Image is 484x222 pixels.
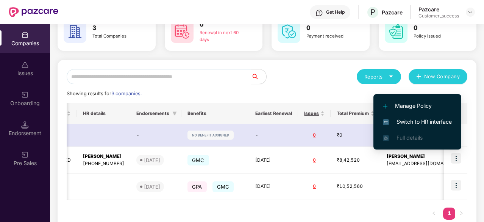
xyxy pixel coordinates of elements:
[200,30,247,43] div: Renewal in next 60 days
[298,103,331,124] th: Issues
[21,121,29,129] img: svg+xml;base64,PHN2ZyB3aWR0aD0iMTQuNSIgaGVpZ2h0PSIxNC41IiB2aWV3Qm94PSIwIDAgMTYgMTYiIGZpbGw9Im5vbm...
[414,23,461,33] h3: 0
[249,124,298,147] td: -
[331,103,381,124] th: Total Premium
[383,118,452,126] span: Switch to HR interface
[389,74,393,79] span: caret-down
[467,9,473,15] img: svg+xml;base64,PHN2ZyBpZD0iRHJvcGRvd24tMzJ4MzIiIHhtbG5zPSJodHRwOi8vd3d3LnczLm9yZy8yMDAwL3N2ZyIgd2...
[387,160,465,167] div: [EMAIL_ADDRESS][DOMAIN_NAME]
[397,134,423,141] span: Full details
[382,9,403,16] div: Pazcare
[424,73,460,80] span: New Company
[418,6,459,13] div: Pazcare
[455,208,467,220] li: Next Page
[144,156,160,164] div: [DATE]
[383,104,387,109] img: svg+xml;base64,PHN2ZyB4bWxucz0iaHR0cDovL3d3dy53My5vcmcvMjAwMC9zdmciIHdpZHRoPSIxMi4yMDEiIGhlaWdodD...
[428,208,440,220] button: left
[21,31,29,39] img: svg+xml;base64,PHN2ZyBpZD0iQ29tcGFuaWVzIiB4bWxucz0iaHR0cDovL3d3dy53My5vcmcvMjAwMC9zdmciIHdpZHRoPS...
[326,9,345,15] div: Get Help
[187,155,209,165] span: GMC
[187,131,234,140] img: svg+xml;base64,PHN2ZyB4bWxucz0iaHR0cDovL3d3dy53My5vcmcvMjAwMC9zdmciIHdpZHRoPSIxMjIiIGhlaWdodD0iMj...
[249,174,298,200] td: [DATE]
[428,208,440,220] li: Previous Page
[64,20,86,43] img: svg+xml;base64,PHN2ZyB4bWxucz0iaHR0cDovL3d3dy53My5vcmcvMjAwMC9zdmciIHdpZHRoPSI2MCIgaGVpZ2h0PSI2MC...
[172,111,177,116] span: filter
[111,91,142,96] span: 3 companies.
[315,9,323,17] img: svg+xml;base64,PHN2ZyBpZD0iSGVscC0zMngzMiIgeG1sbnM9Imh0dHA6Ly93d3cudzMub3JnLzIwMDAvc3ZnIiB3aWR0aD...
[418,13,459,19] div: Customer_success
[443,208,455,219] a: 1
[455,208,467,220] button: right
[200,20,247,30] h3: 0
[337,183,375,190] div: ₹10,52,560
[92,33,140,40] div: Total Companies
[304,110,319,117] span: Issues
[383,135,389,141] img: svg+xml;base64,PHN2ZyB4bWxucz0iaHR0cDovL3d3dy53My5vcmcvMjAwMC9zdmciIHdpZHRoPSIxNi4zNjMiIGhlaWdodD...
[21,61,29,69] img: svg+xml;base64,PHN2ZyBpZD0iSXNzdWVzX2Rpc2FibGVkIiB4bWxucz0iaHR0cDovL3d3dy53My5vcmcvMjAwMC9zdmciIH...
[171,20,194,43] img: svg+xml;base64,PHN2ZyB4bWxucz0iaHR0cDovL3d3dy53My5vcmcvMjAwMC9zdmciIHdpZHRoPSI2MCIgaGVpZ2h0PSI2MC...
[144,183,160,191] div: [DATE]
[77,103,130,124] th: HR details
[171,109,178,118] span: filter
[21,151,29,159] img: svg+xml;base64,PHN2ZyB3aWR0aD0iMjAiIGhlaWdodD0iMjAiIHZpZXdCb3g9IjAgMCAyMCAyMCIgZmlsbD0ibm9uZSIgeG...
[337,157,375,164] div: ₹8,42,520
[304,132,325,139] div: 0
[278,20,300,43] img: svg+xml;base64,PHN2ZyB4bWxucz0iaHR0cDovL3d3dy53My5vcmcvMjAwMC9zdmciIHdpZHRoPSI2MCIgaGVpZ2h0PSI2MC...
[306,23,354,33] h3: 0
[212,181,234,192] span: GMC
[387,153,465,160] div: [PERSON_NAME]
[251,74,266,80] span: search
[92,23,140,33] h3: 3
[459,211,464,216] span: right
[443,208,455,220] li: 1
[249,103,298,124] th: Earliest Renewal
[130,124,181,147] td: -
[187,181,207,192] span: GPA
[370,8,375,17] span: P
[451,153,461,164] img: icon
[67,91,142,96] span: Showing results for
[337,132,375,139] div: ₹0
[364,73,393,80] div: Reports
[337,110,369,117] span: Total Premium
[249,147,298,174] td: [DATE]
[383,119,389,125] img: svg+xml;base64,PHN2ZyB4bWxucz0iaHR0cDovL3d3dy53My5vcmcvMjAwMC9zdmciIHdpZHRoPSIxNiIgaGVpZ2h0PSIxNi...
[136,110,169,117] span: Endorsements
[409,69,467,84] button: plusNew Company
[451,180,461,191] img: icon
[304,183,325,190] div: 0
[83,153,124,160] div: [PERSON_NAME]
[414,33,461,40] div: Policy issued
[304,157,325,164] div: 0
[251,69,267,84] button: search
[306,33,354,40] div: Payment received
[181,103,249,124] th: Benefits
[385,20,407,43] img: svg+xml;base64,PHN2ZyB4bWxucz0iaHR0cDovL3d3dy53My5vcmcvMjAwMC9zdmciIHdpZHRoPSI2MCIgaGVpZ2h0PSI2MC...
[432,211,436,216] span: left
[383,102,452,110] span: Manage Policy
[416,74,421,80] span: plus
[83,160,124,167] div: [PHONE_NUMBER]
[21,91,29,99] img: svg+xml;base64,PHN2ZyB3aWR0aD0iMjAiIGhlaWdodD0iMjAiIHZpZXdCb3g9IjAgMCAyMCAyMCIgZmlsbD0ibm9uZSIgeG...
[9,7,58,17] img: New Pazcare Logo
